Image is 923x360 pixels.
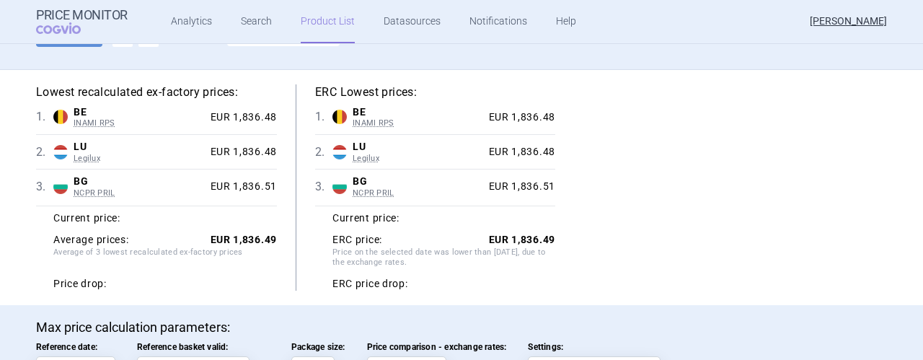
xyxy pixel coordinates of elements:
strong: EUR 1,836.49 [211,234,277,245]
span: BE [74,106,205,119]
span: 2 . [36,144,53,161]
span: 3 . [315,178,332,196]
div: EUR 1,836.51 [483,180,555,193]
span: COGVIO [36,22,101,34]
div: EUR 1,836.48 [205,146,277,159]
strong: Average prices: [53,234,129,247]
strong: Current price: [53,212,120,224]
span: INAMI RPS [353,118,483,128]
span: Reference basket valid: [137,342,270,352]
span: BE [353,106,483,119]
span: BG [353,175,483,188]
strong: Current price: [332,212,399,224]
img: Luxembourg [332,145,347,159]
span: Reference date: [36,342,115,352]
img: Luxembourg [53,145,68,159]
strong: ERC price: [332,234,382,247]
span: BG [74,175,205,188]
span: 3 . [36,178,53,196]
span: Average of 3 lowest recalculated ex-factory prices [53,247,277,271]
span: LU [353,141,483,154]
div: EUR 1,836.48 [483,111,555,124]
img: Bulgaria [332,180,347,194]
span: Package size: [291,342,345,352]
span: Legilux [74,154,205,164]
span: 1 . [315,108,332,126]
span: Price on the selected date was lower than [DATE], due to the exchange rates. [332,247,555,271]
div: EUR 1,836.51 [205,180,277,193]
a: Price MonitorCOGVIO [36,8,128,35]
span: Settings: [528,342,661,352]
span: Price comparison - exchange rates: [367,342,507,352]
span: INAMI RPS [74,118,205,128]
span: 1 . [36,108,53,126]
div: EUR 1,836.48 [205,111,277,124]
img: Belgium [53,110,68,124]
span: Legilux [353,154,483,164]
strong: EUR 1,836.49 [489,234,555,245]
span: LU [74,141,205,154]
p: Max price calculation parameters: [36,320,887,335]
span: NCPR PRIL [74,188,205,198]
strong: ERC price drop: [332,278,408,291]
strong: Price drop: [53,278,107,291]
span: NCPR PRIL [353,188,483,198]
span: 2 . [315,144,332,161]
h5: ERC Lowest prices: [315,84,555,100]
img: Bulgaria [53,180,68,194]
h5: Lowest recalculated ex-factory prices: [36,84,277,100]
strong: Price Monitor [36,8,128,22]
img: Belgium [332,110,347,124]
div: EUR 1,836.48 [483,146,555,159]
